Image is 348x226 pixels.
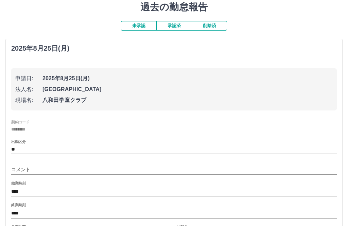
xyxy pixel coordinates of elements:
[15,74,42,83] span: 申請日:
[15,96,42,104] span: 現場名:
[156,21,192,31] button: 承認済
[11,203,25,208] label: 終業時刻
[42,85,333,93] span: [GEOGRAPHIC_DATA]
[192,21,227,31] button: 削除済
[11,139,25,144] label: 出勤区分
[11,119,29,124] label: 契約コード
[15,85,42,93] span: 法人名:
[5,1,343,13] h1: 過去の勤怠報告
[42,74,333,83] span: 2025年8月25日(月)
[11,181,25,186] label: 始業時刻
[121,21,156,31] button: 未承認
[11,45,69,52] h3: 2025年8月25日(月)
[42,96,333,104] span: 八和田学童クラブ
